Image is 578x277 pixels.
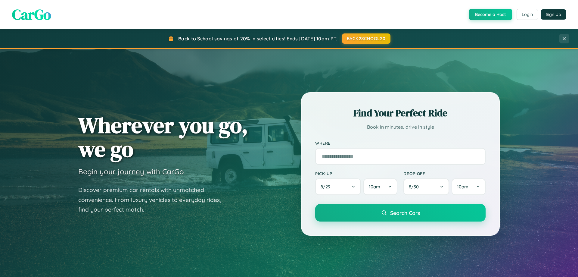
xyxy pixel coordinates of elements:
p: Discover premium car rentals with unmatched convenience. From luxury vehicles to everyday rides, ... [78,185,229,215]
span: 10am [457,184,468,190]
button: Sign Up [541,9,566,20]
button: 10am [452,178,486,195]
button: Become a Host [469,9,512,20]
label: Pick-up [315,171,397,176]
span: Back to School savings of 20% in select cities! Ends [DATE] 10am PT. [178,36,337,42]
button: 8/29 [315,178,361,195]
span: Search Cars [390,209,420,216]
span: 8 / 29 [321,184,333,190]
button: 10am [363,178,397,195]
h2: Find Your Perfect Ride [315,106,486,120]
label: Drop-off [403,171,486,176]
button: BACK2SCHOOL20 [342,33,390,44]
button: 8/30 [403,178,449,195]
h1: Wherever you go, we go [78,113,248,161]
p: Book in minutes, drive in style [315,123,486,131]
span: CarGo [12,5,51,24]
span: 8 / 30 [409,184,422,190]
h3: Begin your journey with CarGo [78,167,184,176]
label: Where [315,140,486,146]
span: 10am [369,184,380,190]
button: Login [517,9,538,20]
button: Search Cars [315,204,486,222]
